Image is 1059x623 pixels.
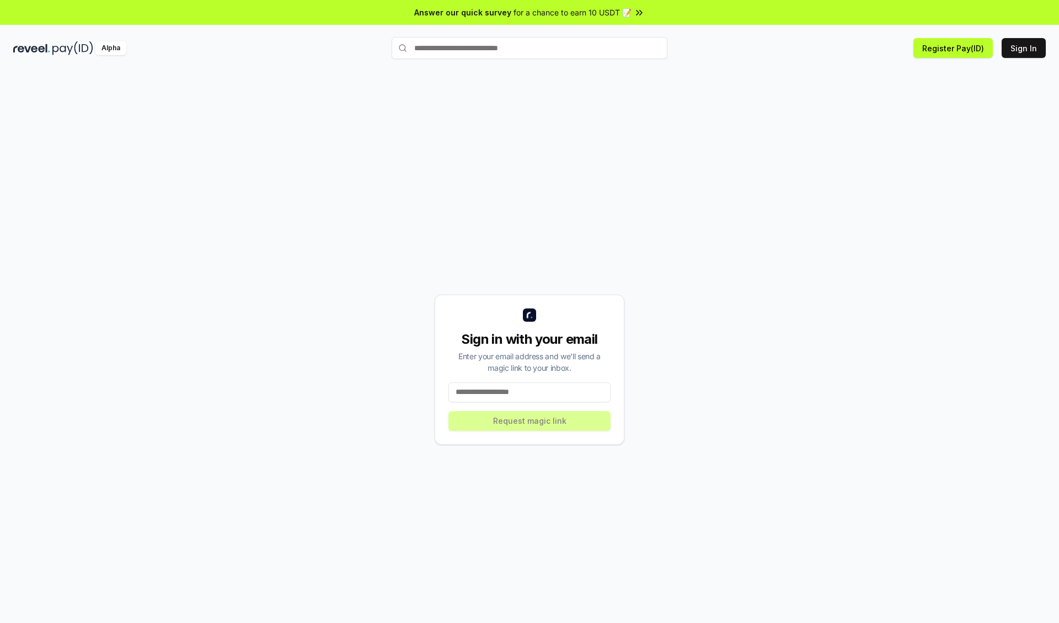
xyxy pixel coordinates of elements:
span: for a chance to earn 10 USDT 📝 [514,7,632,18]
div: Alpha [95,41,126,55]
button: Register Pay(ID) [913,38,993,58]
img: logo_small [523,308,536,322]
button: Sign In [1002,38,1046,58]
img: pay_id [52,41,93,55]
div: Sign in with your email [448,331,611,348]
img: reveel_dark [13,41,50,55]
div: Enter your email address and we’ll send a magic link to your inbox. [448,350,611,374]
span: Answer our quick survey [414,7,511,18]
